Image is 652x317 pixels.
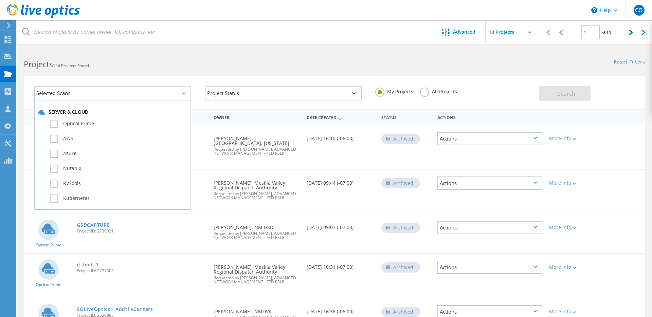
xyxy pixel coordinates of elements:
[77,269,207,273] span: Project ID: 2727305
[437,261,542,274] div: Actions
[50,180,187,188] label: RVTools
[434,111,546,123] div: Actions
[210,214,304,246] div: [PERSON_NAME], NM GSD
[210,125,304,162] div: [PERSON_NAME], [GEOGRAPHIC_DATA], [US_STATE]
[77,262,98,267] a: it-tech-1
[539,86,591,101] button: Search
[36,283,61,287] span: Optical Prime
[453,30,475,34] span: Advanced
[540,20,554,44] div: |
[77,229,207,233] span: Project ID: 2730021
[420,88,457,94] label: All Projects
[381,178,420,188] div: Archived
[303,254,378,276] div: [DATE] 10:31 (-07:00)
[17,20,432,44] input: Search projects by name, owner, ID, company, etc
[214,192,300,200] span: Requested by [PERSON_NAME], ADVANCED NETWORK MANAGEMENT - FED RSLR
[50,194,187,203] label: Kubernetes
[549,309,592,314] div: More Info
[437,176,542,190] div: Actions
[549,136,592,141] div: More Info
[53,63,89,69] span: 124 Projects Found
[638,20,652,44] div: |
[381,134,420,144] div: Archived
[303,111,378,124] div: Date Created
[601,30,611,36] span: of 13
[214,276,300,284] span: Requested by [PERSON_NAME], ADVANCED NETWORK MANAGEMENT - FED RSLR
[50,120,187,128] label: Optical Prime
[635,7,643,13] span: CO
[303,125,378,148] div: [DATE] 16:10 (-06:00)
[558,90,575,97] span: Search
[7,14,80,19] a: Live Optics Dashboard
[77,307,153,312] a: SOLiveOptics - Addtl vCenters
[437,221,542,234] div: Actions
[210,170,304,207] div: [PERSON_NAME], Mesilla Valley Regional Dispatch Authority
[549,265,592,269] div: More Info
[437,132,542,145] div: Actions
[303,170,378,192] div: [DATE] 09:44 (-07:00)
[375,88,413,94] label: My Projects
[77,223,110,227] a: GSDCAPTURE
[38,109,187,116] div: Server & Cloud
[50,165,187,173] label: Nutanix
[381,262,420,273] div: Archived
[214,231,300,240] span: Requested by [PERSON_NAME], ADVANCED NETWORK MANAGEMENT - FED RSLR
[549,181,592,185] div: More Info
[210,111,304,123] div: Owner
[205,86,362,100] div: Project Status
[210,254,304,291] div: [PERSON_NAME], Mesilla Valley Regional Dispatch Authority
[381,307,420,317] div: Archived
[214,147,300,155] span: Requested by [PERSON_NAME], ADVANCED NETWORK MANAGEMENT - FED RSLR
[381,223,420,233] div: Archived
[614,59,645,65] a: Reset Filters
[303,214,378,237] div: [DATE] 09:03 (-07:00)
[591,7,597,13] svg: \n
[50,150,187,158] label: Azure
[50,135,187,143] label: AWS
[378,111,434,123] div: Status
[36,243,61,247] span: Optical Prime
[24,59,53,70] b: Projects
[34,86,191,100] div: Selected Scans
[549,225,592,230] div: More Info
